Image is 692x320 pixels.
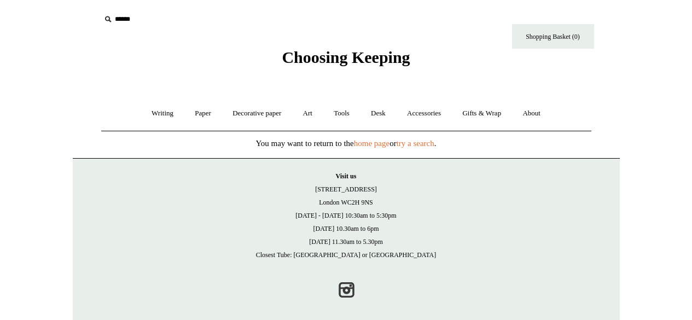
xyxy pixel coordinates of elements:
a: Tools [324,99,359,128]
a: Instagram [334,278,358,302]
a: home page [354,139,389,148]
a: Desk [361,99,396,128]
a: Writing [142,99,183,128]
p: [STREET_ADDRESS] London WC2H 9NS [DATE] - [DATE] 10:30am to 5:30pm [DATE] 10.30am to 6pm [DATE] 1... [84,170,609,261]
a: Accessories [397,99,451,128]
strong: Visit us [336,172,357,180]
a: try a search [397,139,434,148]
span: Choosing Keeping [282,48,410,66]
a: Choosing Keeping [282,57,410,65]
a: About [513,99,550,128]
a: Shopping Basket (0) [512,24,594,49]
a: Gifts & Wrap [452,99,511,128]
a: Art [293,99,322,128]
p: You may want to return to the or . [73,137,620,150]
a: Paper [185,99,221,128]
a: Decorative paper [223,99,291,128]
